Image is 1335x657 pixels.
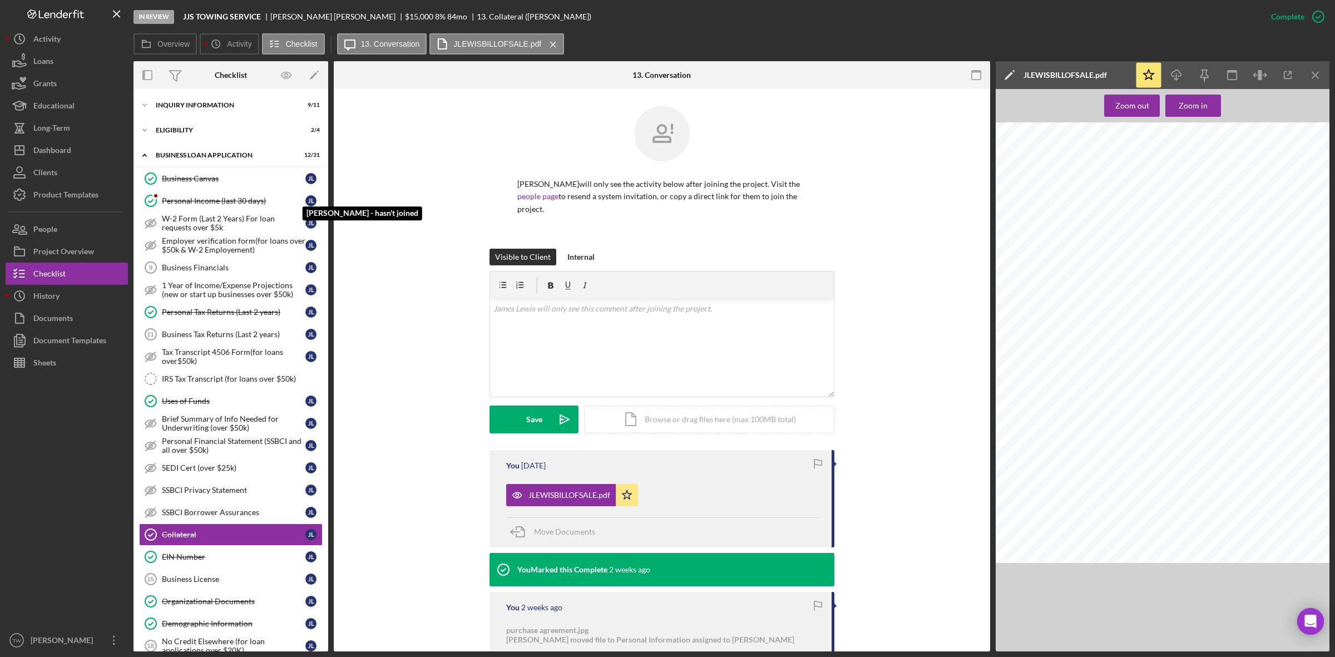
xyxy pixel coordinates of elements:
[162,281,305,299] div: 1 Year of Income/Expense Projections (new or start up businesses over $50k)
[1017,332,1021,352] span: Outboard
[435,12,446,21] div: 8 %
[157,39,190,48] label: Overview
[305,507,317,518] div: J L
[162,196,305,205] div: Personal Income (last 30 days)
[162,397,305,406] div: Uses of Funds
[139,390,323,412] a: Uses of FundsJL
[1019,462,1023,476] span: Notary
[33,28,61,53] div: Activity
[33,139,71,164] div: Dashboard
[528,491,610,500] div: JLEWISBILLOFSALE.pdf
[534,527,595,536] span: Move Documents
[139,323,323,345] a: 11Business Tax Returns (Last 2 years)JL
[1018,206,1089,210] span: Purchaser(s) Names(s) (typed or printed)
[521,461,546,470] time: 2025-09-16 19:37
[33,117,70,142] div: Long-Term
[227,39,251,48] label: Activity
[1264,452,1272,456] span: year
[1021,336,1026,348] span: Motor
[1031,330,1039,334] span: Year
[1031,300,1081,304] span: Vessel Identification Number
[6,161,128,184] button: Clients
[200,33,259,55] button: Activity
[1032,361,1040,365] span: Year
[521,603,562,612] time: 2025-09-03 15:46
[305,462,317,473] div: J L
[1219,286,1229,290] span: Make
[453,39,541,48] label: JLEWISBILLOFSALE.pdf
[1017,195,1072,200] span: Department of Revenue.
[477,12,591,21] div: 13. Collateral ([PERSON_NAME])
[162,619,305,628] div: Demographic Information
[162,486,305,495] div: SSBCI Privacy Statement
[506,626,794,635] div: purchase agreement.jpg
[1177,452,1188,456] span: day of
[1168,255,1219,259] span: Vehicle Identification Number
[1019,299,1023,309] span: Boat
[1104,95,1160,117] button: Zoom out
[300,152,320,159] div: 12 / 31
[1032,318,1092,323] span: __ __ / __ __ / __ __ __ __
[1120,236,1129,240] span: State
[429,33,564,55] button: JLEWISBILLOFSALE.pdf
[305,329,317,340] div: J L
[1271,6,1304,28] div: Complete
[139,523,323,546] a: CollateralJL
[162,308,305,317] div: Personal Tax Returns (Last 2 years)
[1284,236,1299,240] span: Zip Code
[1115,95,1149,117] div: Zoom out
[6,95,128,117] button: Educational
[305,418,317,429] div: J L
[139,434,323,457] a: Personal Financial Statement (SSBCI and all over $50k)JL
[270,12,405,21] div: [PERSON_NAME] [PERSON_NAME]
[1169,344,1186,348] span: Sale Price
[1260,236,1269,240] span: State
[1023,158,1044,167] span: 1957
[1019,401,1023,422] span: Signature
[139,279,323,301] a: 1 Year of Income/Expense Projections (new or start up businesses over $50k)JL
[1021,259,1026,274] span: Vehicle
[447,12,467,21] div: 84 mo
[33,161,57,186] div: Clients
[1066,349,1126,354] span: __ __ / __ __ / __ __ __ __
[305,396,317,407] div: J L
[1032,260,1059,265] span: __ __ __ __
[6,307,128,329] button: Documents
[1017,527,1033,532] span: Mail to:
[1032,431,1256,435] span: Notary required for rebuilt vehicle or when specifically requested to be notarized by the Departm...
[489,249,556,265] button: Visible to Client
[162,214,305,232] div: W-2 Form (Last 2 Years) For loan requests over $5k
[6,139,128,161] button: Dashboard
[162,414,305,432] div: Brief Summary of Info Needed for Underwriting (over $50k)
[1021,366,1026,388] span: Traded for
[6,329,128,352] button: Document Templates
[6,28,128,50] a: Activity
[6,218,128,240] button: People
[139,190,323,212] a: Personal Income (last 30 days)JL
[1220,460,1326,464] span: County (or City of [GEOGRAPHIC_DATA][PERSON_NAME])
[1180,313,1226,317] span: Sale Date (MM/DD/YYYY)
[33,352,56,377] div: Sheets
[6,72,128,95] button: Grants
[13,638,22,644] text: TW
[305,240,317,251] div: J L
[1168,268,1306,273] span: If an even-trade occurred, please complete the information in the Unit
[1032,371,1059,376] span: __ __ __ __
[305,529,317,540] div: J L
[139,301,323,323] a: Personal Tax Returns (Last 2 years)JL
[1123,527,1138,531] span: Phone:
[1194,526,1203,531] span: Visit
[1168,206,1229,210] span: Seller(s) Name(s) (typed or printed)
[305,618,317,629] div: J L
[1032,436,1116,441] span: Note: License Office notary service - $2.00
[1017,189,1313,194] span: when showing proof of ownership on major component parts of a rebuilt vehicle or when specificall...
[1123,532,1137,537] span: E-Mail:
[305,574,317,585] div: J L
[1017,362,1021,393] span: Unit or Vehicle
[517,191,558,201] a: people page
[162,530,305,539] div: Collateral
[1180,292,1207,297] span: __ __ __ __
[609,565,650,574] time: 2025-09-03 15:51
